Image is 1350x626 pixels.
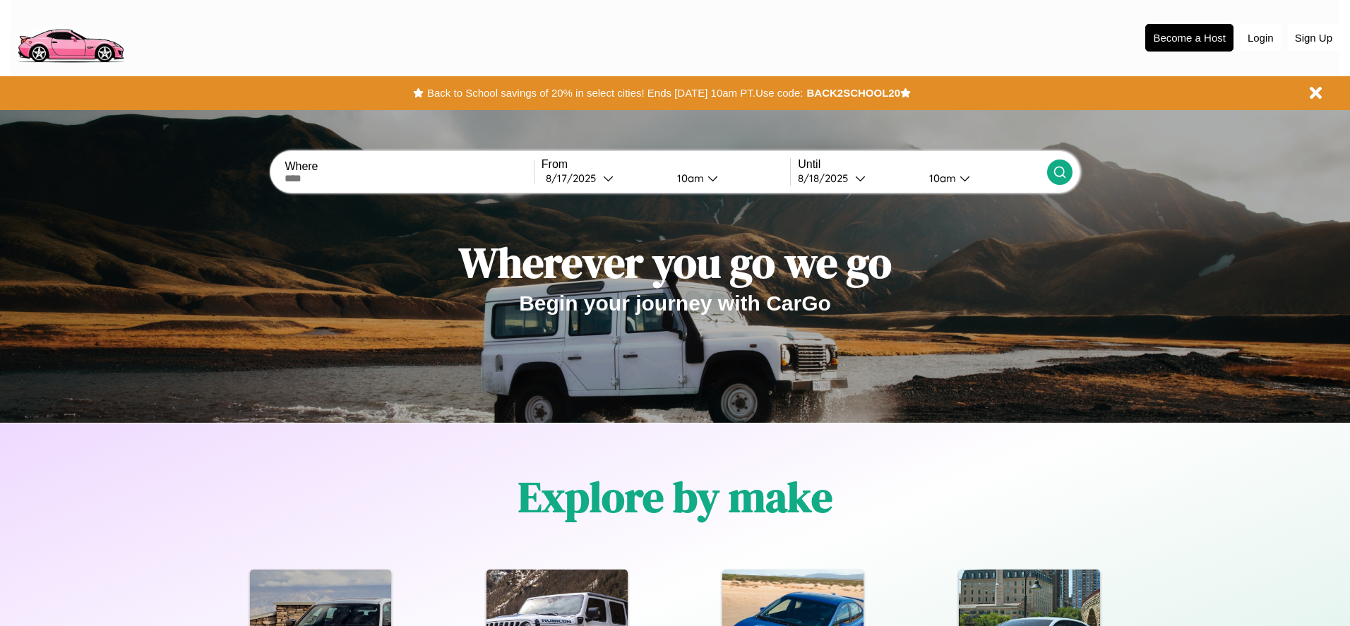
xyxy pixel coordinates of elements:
button: Back to School savings of 20% in select cities! Ends [DATE] 10am PT.Use code: [424,83,806,103]
img: logo [11,7,130,66]
div: 10am [922,171,960,185]
div: 10am [670,171,707,185]
button: Sign Up [1288,25,1339,51]
label: From [542,158,790,171]
button: 8/17/2025 [542,171,666,186]
label: Where [285,160,533,173]
button: 10am [666,171,790,186]
button: 10am [918,171,1046,186]
button: Become a Host [1145,24,1233,52]
label: Until [798,158,1046,171]
h1: Explore by make [518,468,832,526]
div: 8 / 17 / 2025 [546,171,603,185]
div: 8 / 18 / 2025 [798,171,855,185]
b: BACK2SCHOOL20 [806,87,900,99]
button: Login [1241,25,1281,51]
